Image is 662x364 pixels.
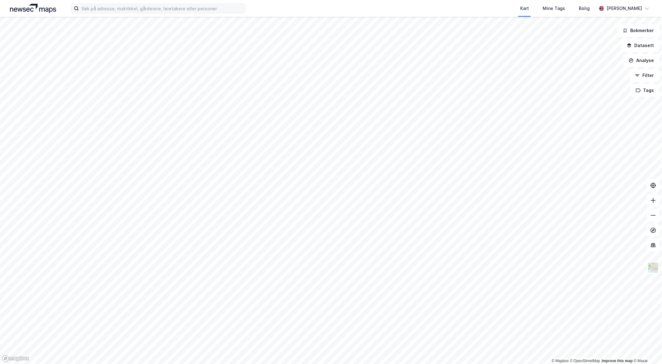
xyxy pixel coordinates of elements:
button: Datasett [621,39,660,52]
button: Bokmerker [617,24,660,37]
div: Kart [520,5,529,12]
img: logo.a4113a55bc3d86da70a041830d287a7e.svg [10,4,56,13]
div: [PERSON_NAME] [607,5,642,12]
div: Mine Tags [543,5,565,12]
img: Z [647,262,659,274]
div: Bolig [579,5,590,12]
button: Analyse [623,54,660,67]
button: Filter [630,69,660,82]
input: Søk på adresse, matrikkel, gårdeiere, leietakere eller personer [79,4,245,13]
a: OpenStreetMap [570,359,600,363]
a: Improve this map [602,359,633,363]
iframe: Chat Widget [631,334,662,364]
a: Mapbox [552,359,569,363]
div: Kontrollprogram for chat [631,334,662,364]
button: Tags [631,84,660,97]
a: Mapbox homepage [2,355,29,362]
